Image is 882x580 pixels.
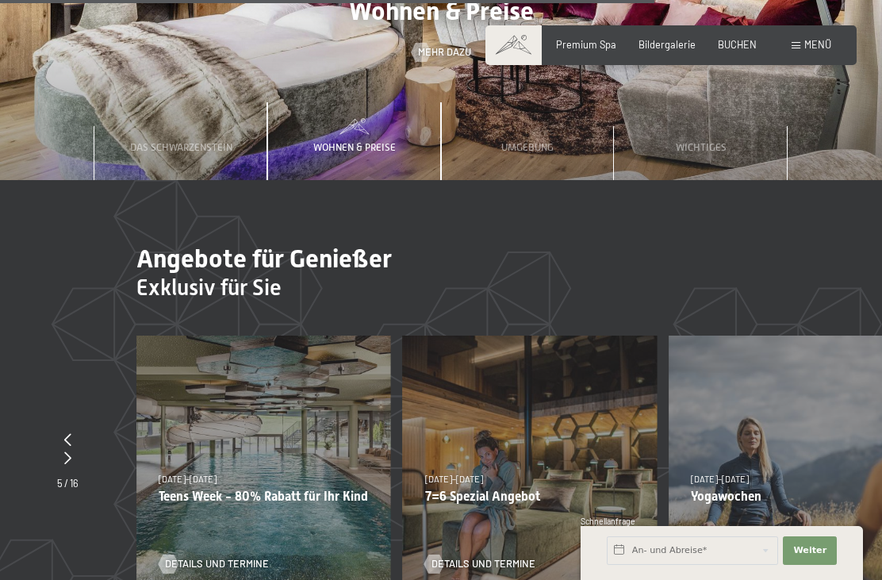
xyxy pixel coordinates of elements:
span: Umgebung [501,141,554,153]
span: 16 [70,477,79,490]
a: Details und Termine [425,557,535,571]
a: Mehr dazu [412,45,471,60]
span: Wohnen & Preise [313,141,396,153]
span: Angebote für Genießer [136,244,392,274]
a: Premium Spa [556,38,616,51]
a: BUCHEN [718,38,757,51]
a: Details und Termine [159,557,269,571]
span: 5 [57,477,63,490]
span: [DATE]–[DATE] [425,474,483,484]
span: Menü [804,38,831,51]
span: Weiter [793,544,826,557]
span: Das Schwarzenstein [130,141,232,153]
span: Details und Termine [431,557,535,571]
span: Details und Termine [165,557,269,571]
span: Schnellanfrage [581,517,635,526]
span: Wichtiges [676,141,727,153]
span: Exklusiv für Sie [136,275,282,301]
span: [DATE]–[DATE] [159,474,217,484]
button: Weiter [783,536,837,565]
span: / [64,477,68,490]
a: Bildergalerie [638,38,696,51]
span: Mehr dazu [418,45,471,60]
p: 7=6 Spezial Angebot [425,489,635,504]
span: [DATE]–[DATE] [691,474,749,484]
p: Teens Week - 80% Rabatt für Ihr Kind [159,489,369,504]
